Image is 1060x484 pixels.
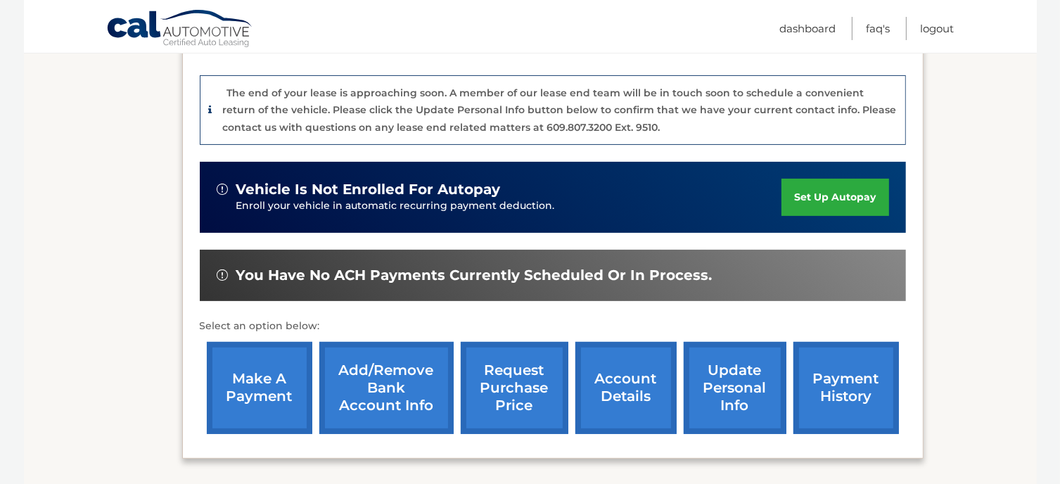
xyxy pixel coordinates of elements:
[236,181,501,198] span: vehicle is not enrolled for autopay
[217,184,228,195] img: alert-white.svg
[207,342,312,434] a: make a payment
[319,342,454,434] a: Add/Remove bank account info
[781,179,888,216] a: set up autopay
[793,342,899,434] a: payment history
[106,9,254,50] a: Cal Automotive
[921,17,954,40] a: Logout
[217,269,228,281] img: alert-white.svg
[867,17,890,40] a: FAQ's
[780,17,836,40] a: Dashboard
[236,198,782,214] p: Enroll your vehicle in automatic recurring payment deduction.
[461,342,568,434] a: request purchase price
[236,267,713,284] span: You have no ACH payments currently scheduled or in process.
[223,87,897,134] p: The end of your lease is approaching soon. A member of our lease end team will be in touch soon t...
[684,342,786,434] a: update personal info
[200,318,906,335] p: Select an option below:
[575,342,677,434] a: account details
